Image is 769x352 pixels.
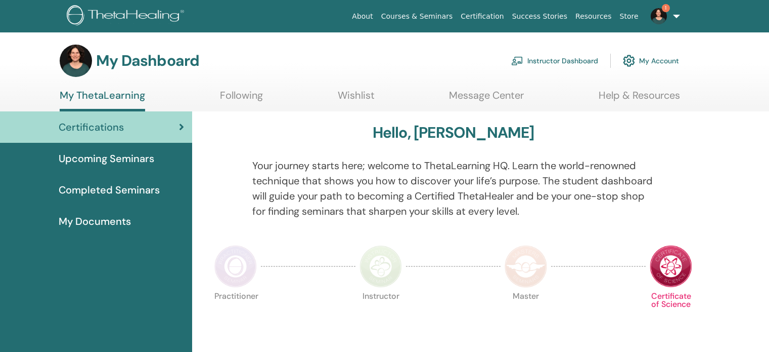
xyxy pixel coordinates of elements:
[220,89,263,109] a: Following
[571,7,616,26] a: Resources
[457,7,508,26] a: Certification
[662,4,670,12] span: 1
[623,52,635,69] img: cog.svg
[377,7,457,26] a: Courses & Seminars
[214,292,257,335] p: Practitioner
[511,50,598,72] a: Instructor Dashboard
[511,56,523,65] img: chalkboard-teacher.svg
[59,182,160,198] span: Completed Seminars
[651,8,667,24] img: default.jpg
[348,7,377,26] a: About
[616,7,643,26] a: Store
[449,89,524,109] a: Message Center
[359,292,402,335] p: Instructor
[505,292,547,335] p: Master
[60,45,92,77] img: default.jpg
[59,120,124,135] span: Certifications
[623,50,679,72] a: My Account
[650,245,692,288] img: Certificate of Science
[650,292,692,335] p: Certificate of Science
[599,89,680,109] a: Help & Resources
[59,151,154,166] span: Upcoming Seminars
[338,89,375,109] a: Wishlist
[508,7,571,26] a: Success Stories
[67,5,188,28] img: logo.png
[214,245,257,288] img: Practitioner
[252,158,655,219] p: Your journey starts here; welcome to ThetaLearning HQ. Learn the world-renowned technique that sh...
[96,52,199,70] h3: My Dashboard
[359,245,402,288] img: Instructor
[60,89,145,111] a: My ThetaLearning
[505,245,547,288] img: Master
[373,124,534,142] h3: Hello, [PERSON_NAME]
[59,214,131,229] span: My Documents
